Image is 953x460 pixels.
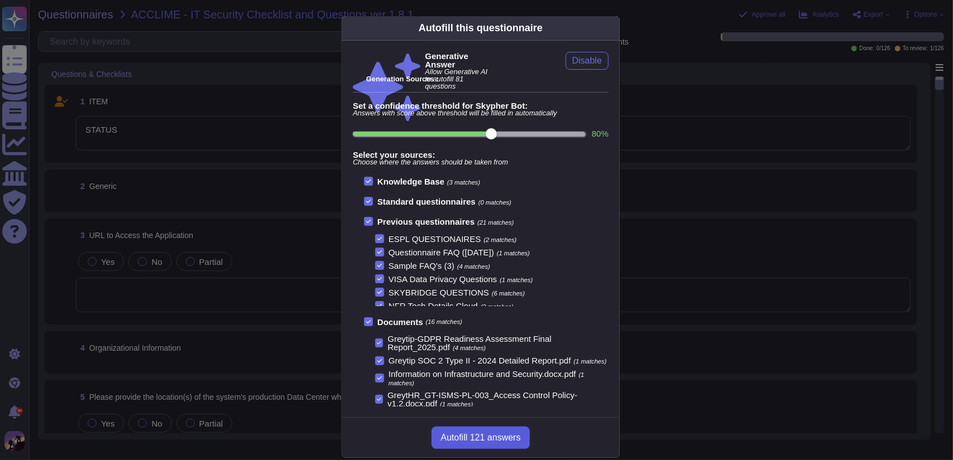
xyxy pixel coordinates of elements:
[447,179,480,186] span: (3 matches)
[389,261,454,270] span: Sample FAQ's (3)
[477,219,514,226] span: (21 matches)
[366,75,438,83] b: Generation Sources :
[389,301,478,311] span: NFR Tech Details Cloud
[566,52,609,70] button: Disable
[389,288,489,297] span: SKYBRIDGE QUESTIONS
[453,345,486,351] span: (4 matches)
[353,101,609,110] b: Set a confidence threshold for Skypher Bot:
[353,151,609,159] b: Select your sources:
[377,177,444,186] b: Knowledge Base
[481,303,514,310] span: (2 matches)
[483,236,516,243] span: (2 matches)
[500,277,533,283] span: (1 matches)
[389,234,481,244] span: ESPL QUESTIONAIRES
[457,263,490,270] span: (4 matches)
[497,250,530,256] span: (1 matches)
[389,248,494,257] span: Questionnaire FAQ ([DATE])
[425,69,492,90] span: Allow Generative AI to autofill 81 questions
[353,159,609,166] span: Choose where the answers should be taken from
[419,21,543,36] div: Autofill this questionnaire
[387,390,577,408] span: GreytHR_GT-ISMS-PL-003_Access Control Policy-v1.2.docx.pdf
[377,217,475,226] b: Previous questionnaires
[572,56,602,65] span: Disable
[377,318,423,326] b: Documents
[389,371,585,386] span: (1 matches)
[440,433,520,442] span: Autofill 121 answers
[574,358,607,365] span: (1 matches)
[389,356,571,365] span: Greytip SOC 2 Type II - 2024 Detailed Report.pdf
[389,369,576,379] span: Information on Infrastructure and Security.docx.pdf
[432,427,529,449] button: Autofill 121 answers
[492,290,525,297] span: (6 matches)
[440,401,473,408] span: (1 matches)
[425,52,492,69] b: Generative Answer
[377,197,476,206] b: Standard questionnaires
[478,199,511,206] span: (0 matches)
[592,129,609,138] label: 80 %
[353,110,609,117] span: Answers with score above threshold will be filled in automatically
[389,274,497,284] span: VISA Data Privacy Questions
[426,319,462,325] span: (16 matches)
[387,334,551,352] span: Greytip-GDPR Readiness Assessment Final Report_2025.pdf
